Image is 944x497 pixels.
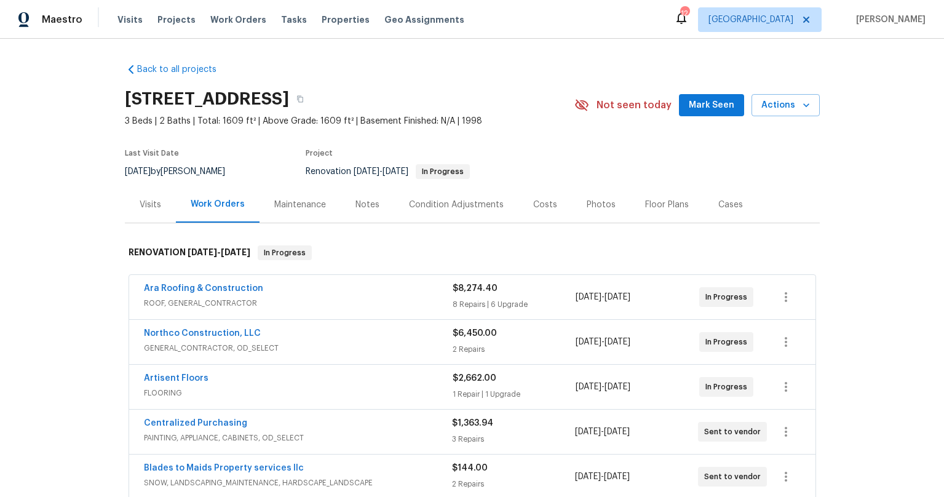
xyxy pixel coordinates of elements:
[274,199,326,211] div: Maintenance
[125,63,243,76] a: Back to all projects
[452,464,488,472] span: $144.00
[383,167,408,176] span: [DATE]
[281,15,307,24] span: Tasks
[125,233,820,272] div: RENOVATION [DATE]-[DATE]In Progress
[144,464,304,472] a: Blades to Maids Property services llc
[144,342,453,354] span: GENERAL_CONTRACTOR, OD_SELECT
[453,298,576,311] div: 8 Repairs | 6 Upgrade
[453,329,497,338] span: $6,450.00
[575,427,601,436] span: [DATE]
[689,98,734,113] span: Mark Seen
[575,472,601,481] span: [DATE]
[322,14,370,26] span: Properties
[679,94,744,117] button: Mark Seen
[680,7,689,20] div: 12
[533,199,557,211] div: Costs
[129,245,250,260] h6: RENOVATION
[259,247,311,259] span: In Progress
[597,99,672,111] span: Not seen today
[576,338,601,346] span: [DATE]
[289,88,311,110] button: Copy Address
[144,297,453,309] span: ROOF, GENERAL_CONTRACTOR
[144,419,247,427] a: Centralized Purchasing
[125,164,240,179] div: by [PERSON_NAME]
[191,198,245,210] div: Work Orders
[705,291,752,303] span: In Progress
[587,199,616,211] div: Photos
[417,168,469,175] span: In Progress
[452,433,575,445] div: 3 Repairs
[851,14,926,26] span: [PERSON_NAME]
[453,343,576,356] div: 2 Repairs
[575,471,630,483] span: -
[144,284,263,293] a: Ara Roofing & Construction
[704,471,766,483] span: Sent to vendor
[705,381,752,393] span: In Progress
[576,293,601,301] span: [DATE]
[221,248,250,256] span: [DATE]
[144,387,453,399] span: FLOORING
[708,14,793,26] span: [GEOGRAPHIC_DATA]
[354,167,408,176] span: -
[453,284,498,293] span: $8,274.40
[576,381,630,393] span: -
[125,93,289,105] h2: [STREET_ADDRESS]
[605,293,630,301] span: [DATE]
[355,199,379,211] div: Notes
[125,115,574,127] span: 3 Beds | 2 Baths | Total: 1609 ft² | Above Grade: 1609 ft² | Basement Finished: N/A | 1998
[306,167,470,176] span: Renovation
[645,199,689,211] div: Floor Plans
[576,336,630,348] span: -
[188,248,250,256] span: -
[144,477,452,489] span: SNOW, LANDSCAPING_MAINTENANCE, HARDSCAPE_LANDSCAPE
[306,149,333,157] span: Project
[704,426,766,438] span: Sent to vendor
[409,199,504,211] div: Condition Adjustments
[576,383,601,391] span: [DATE]
[761,98,810,113] span: Actions
[453,388,576,400] div: 1 Repair | 1 Upgrade
[752,94,820,117] button: Actions
[718,199,743,211] div: Cases
[575,426,630,438] span: -
[157,14,196,26] span: Projects
[117,14,143,26] span: Visits
[188,248,217,256] span: [DATE]
[384,14,464,26] span: Geo Assignments
[144,432,452,444] span: PAINTING, APPLIANCE, CABINETS, OD_SELECT
[125,149,179,157] span: Last Visit Date
[144,374,208,383] a: Artisent Floors
[453,374,496,383] span: $2,662.00
[705,336,752,348] span: In Progress
[452,419,493,427] span: $1,363.94
[576,291,630,303] span: -
[452,478,575,490] div: 2 Repairs
[144,329,261,338] a: Northco Construction, LLC
[605,338,630,346] span: [DATE]
[42,14,82,26] span: Maestro
[354,167,379,176] span: [DATE]
[140,199,161,211] div: Visits
[125,167,151,176] span: [DATE]
[604,427,630,436] span: [DATE]
[605,383,630,391] span: [DATE]
[210,14,266,26] span: Work Orders
[604,472,630,481] span: [DATE]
